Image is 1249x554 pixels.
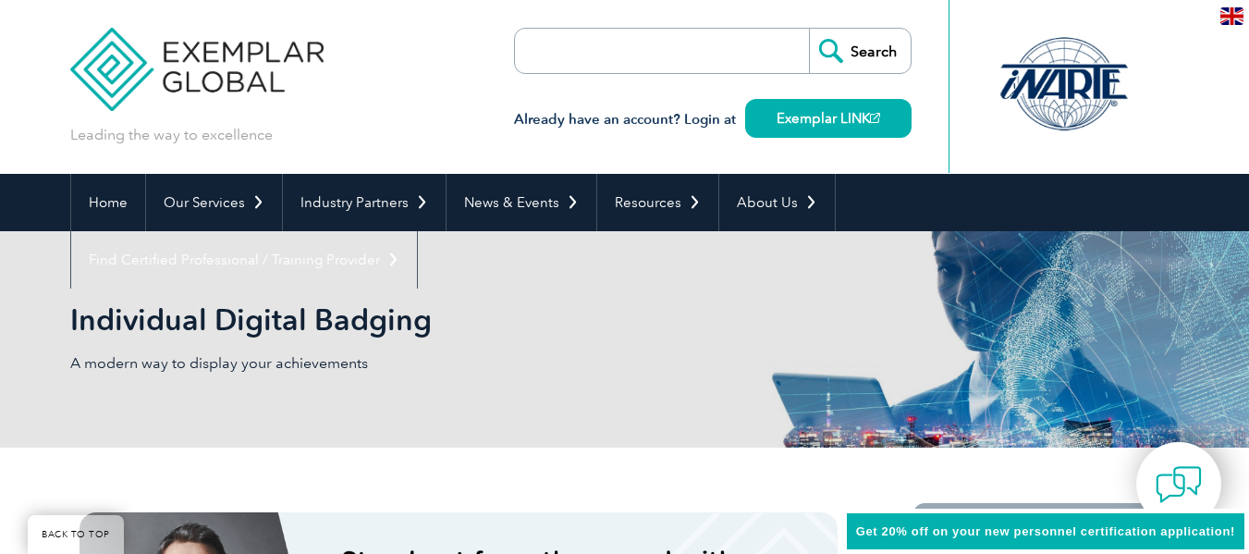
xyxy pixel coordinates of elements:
[28,515,124,554] a: BACK TO TOP
[71,174,145,231] a: Home
[71,231,417,289] a: Find Certified Professional / Training Provider
[1156,462,1202,508] img: contact-chat.png
[719,174,835,231] a: About Us
[597,174,718,231] a: Resources
[1220,7,1243,25] img: en
[70,125,273,145] p: Leading the way to excellence
[70,353,625,374] p: A modern way to display your achievements
[745,99,912,138] a: Exemplar LINK
[809,29,911,73] input: Search
[514,108,912,131] h3: Already have an account? Login at
[283,174,446,231] a: Industry Partners
[870,113,880,123] img: open_square.png
[447,174,596,231] a: News & Events
[146,174,282,231] a: Our Services
[70,305,847,335] h2: Individual Digital Badging
[856,524,1235,538] span: Get 20% off on your new personnel certification application!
